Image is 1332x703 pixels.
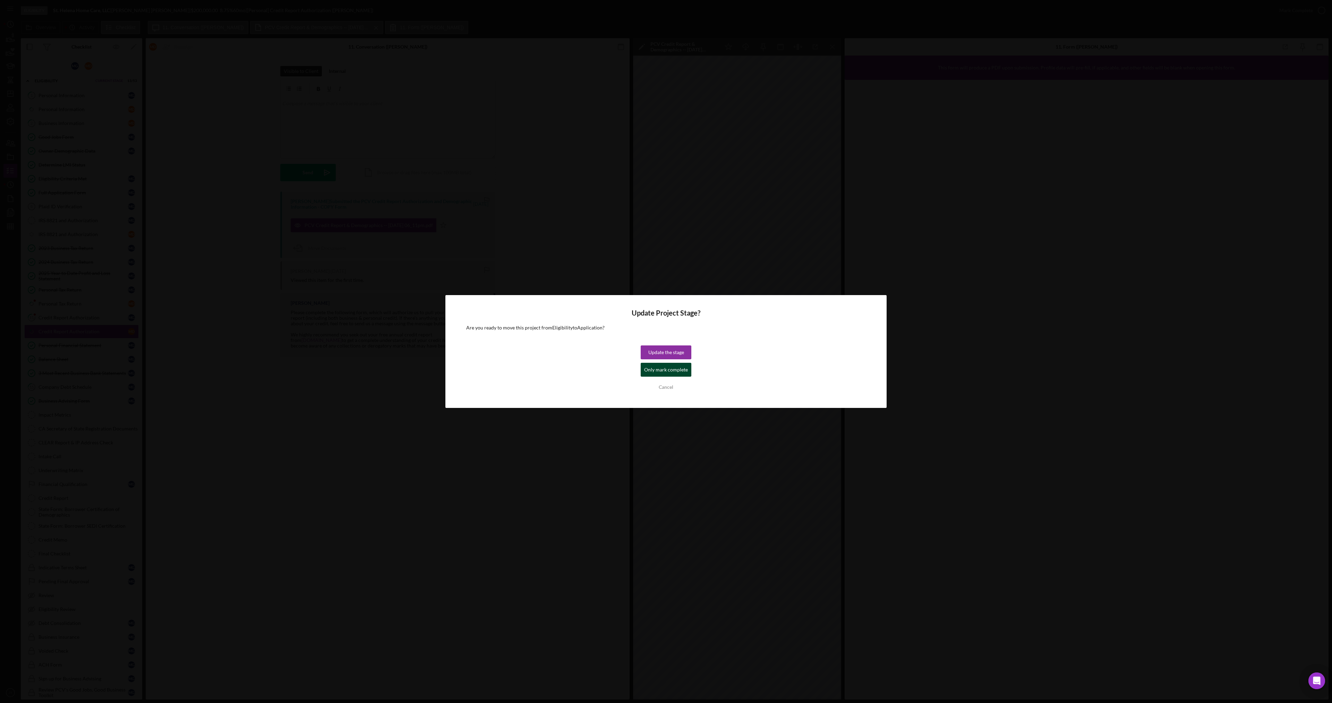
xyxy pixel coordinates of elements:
[641,363,691,377] button: Only mark complete
[659,380,673,394] div: Cancel
[648,345,684,359] div: Update the stage
[1308,672,1325,689] div: Open Intercom Messenger
[466,309,866,317] h4: Update Project Stage?
[641,345,691,359] button: Update the stage
[644,363,688,377] div: Only mark complete
[641,380,691,394] button: Cancel
[466,324,866,332] p: Are you ready to move this project from Eligibility to Application ?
